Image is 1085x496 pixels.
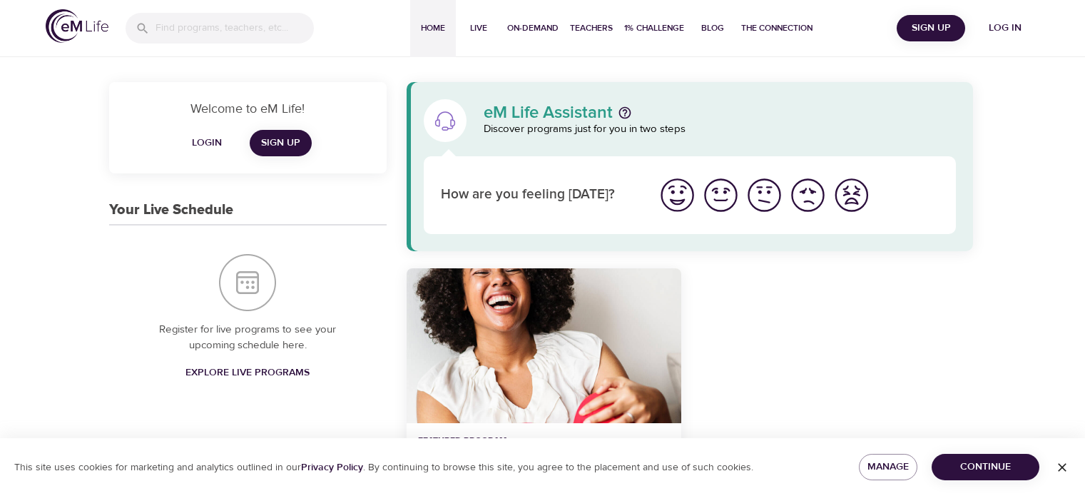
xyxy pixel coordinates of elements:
button: I'm feeling bad [786,173,830,217]
h3: Your Live Schedule [109,202,233,218]
button: Login [184,130,230,156]
img: bad [788,176,827,215]
span: Home [416,21,450,36]
span: 1% Challenge [624,21,684,36]
button: Continue [932,454,1039,480]
p: Welcome to eM Life! [126,99,370,118]
img: ok [745,176,784,215]
span: Manage [870,458,907,476]
span: Log in [977,19,1034,37]
img: Your Live Schedule [219,254,276,311]
a: Privacy Policy [301,461,363,474]
span: Sign Up [902,19,959,37]
span: The Connection [741,21,813,36]
button: I'm feeling ok [743,173,786,217]
button: I'm feeling great [656,173,699,217]
input: Find programs, teachers, etc... [156,13,314,44]
span: Blog [696,21,730,36]
a: Explore Live Programs [180,360,315,386]
p: How are you feeling [DATE]? [441,185,638,206]
span: Sign Up [261,134,300,152]
span: On-Demand [507,21,559,36]
p: Register for live programs to see your upcoming schedule here. [138,322,358,354]
span: Login [190,134,224,152]
span: Teachers [570,21,613,36]
p: Featured Program [418,435,670,447]
p: eM Life Assistant [484,104,613,121]
button: Log in [971,15,1039,41]
button: I'm feeling good [699,173,743,217]
span: Continue [943,458,1028,476]
button: I'm feeling worst [830,173,873,217]
img: great [658,176,697,215]
img: eM Life Assistant [434,109,457,132]
p: Discover programs just for you in two steps [484,121,957,138]
img: worst [832,176,871,215]
img: good [701,176,740,215]
span: Live [462,21,496,36]
button: 7 Days of Happiness [407,268,681,423]
button: Manage [859,454,918,480]
img: logo [46,9,108,43]
span: Explore Live Programs [185,364,310,382]
button: Sign Up [897,15,965,41]
a: Sign Up [250,130,312,156]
